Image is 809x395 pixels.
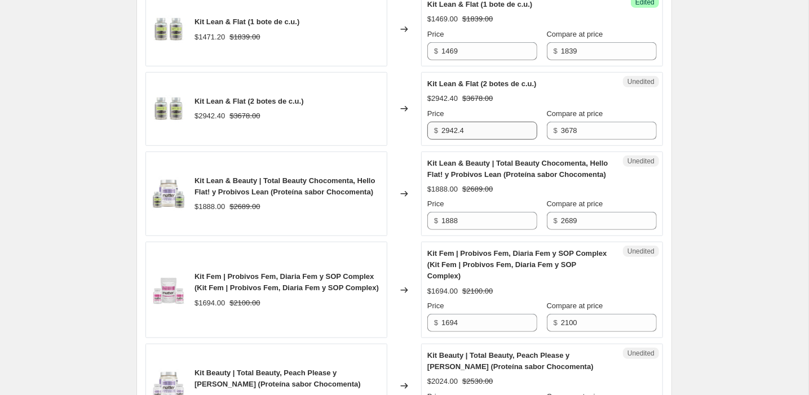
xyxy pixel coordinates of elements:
span: Unedited [627,247,655,256]
span: $ [434,318,438,327]
span: Kit Lean & Beauty | Total Beauty Chocomenta, Hello Flat! y Probivos Lean (Proteína sabor Chocomenta) [427,159,608,179]
div: $1471.20 [194,32,225,43]
span: Kit Beauty | Total Beauty, Peach Please y [PERSON_NAME] (Proteína sabor Chocomenta) [427,351,594,371]
span: Kit Lean & Beauty | Total Beauty Chocomenta, Hello Flat! y Probivos Lean (Proteína sabor Chocomenta) [194,176,375,196]
span: $ [554,126,558,135]
span: Price [427,109,444,118]
strike: $2530.00 [462,376,493,387]
span: $ [554,216,558,225]
div: $1694.00 [427,286,458,297]
span: Compare at price [547,199,603,208]
div: $2942.40 [427,93,458,104]
strike: $2100.00 [462,286,493,297]
span: Price [427,301,444,310]
img: 3pack_60_7_80x.jpg [152,273,185,307]
span: Kit Lean & Flat (1 bote de c.u.) [194,17,299,26]
span: Kit Lean & Flat (2 botes de c.u.) [427,79,537,88]
span: Price [427,199,444,208]
span: Compare at price [547,301,603,310]
img: Lean_Flat_6edca246-9385-4dc7-8d8a-da34f727395f_80x.webp [152,92,185,126]
span: Unedited [627,157,655,166]
span: $ [434,47,438,55]
div: $1888.00 [194,201,225,212]
span: Compare at price [547,109,603,118]
strike: $2689.00 [229,201,260,212]
span: Kit Lean & Flat (2 botes de c.u.) [194,97,304,105]
strike: $2689.00 [462,184,493,195]
div: $1694.00 [194,298,225,309]
span: Price [427,30,444,38]
span: Kit Fem | Probivos Fem, Diaria Fem y SOP Complex (Kit Fem | Probivos Fem, Diaria Fem y SOP Complex) [427,249,607,280]
span: $ [554,47,558,55]
div: $1469.00 [427,14,458,25]
span: $ [434,126,438,135]
strike: $1839.00 [229,32,260,43]
span: Kit Fem | Probivos Fem, Diaria Fem y SOP Complex (Kit Fem | Probivos Fem, Diaria Fem y SOP Complex) [194,272,379,292]
strike: $2100.00 [229,298,260,309]
div: $1888.00 [427,184,458,195]
span: $ [554,318,558,327]
span: Unedited [627,77,655,86]
div: $2024.00 [427,376,458,387]
strike: $3678.00 [462,93,493,104]
span: Kit Beauty | Total Beauty, Peach Please y [PERSON_NAME] (Proteína sabor Chocomenta) [194,369,361,388]
div: $2942.40 [194,110,225,122]
span: $ [434,216,438,225]
strike: $3678.00 [229,110,260,122]
strike: $1839.00 [462,14,493,25]
img: Lean_Flat_6edca246-9385-4dc7-8d8a-da34f727395f_80x.webp [152,12,185,46]
img: 3pack_60_cdeb6681-802e-438a-a544-b7c015bb0908_80x.jpg [152,177,185,211]
span: Compare at price [547,30,603,38]
span: Unedited [627,349,655,358]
